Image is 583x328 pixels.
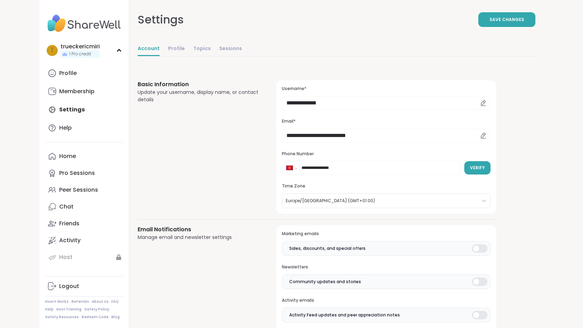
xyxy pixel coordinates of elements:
h3: Basic Information [138,80,260,89]
a: Peer Sessions [45,182,123,198]
span: t [50,46,54,55]
a: Safety Policy [84,307,109,312]
a: Host Training [56,307,82,312]
a: FAQ [111,299,119,304]
a: Profile [168,42,185,56]
div: Peer Sessions [59,186,98,194]
a: Home [45,148,123,165]
a: Activity [45,232,123,249]
a: Membership [45,83,123,100]
a: Pro Sessions [45,165,123,182]
span: Activity Feed updates and peer appreciation notes [289,312,400,318]
div: trueckericmiri [61,43,100,50]
a: Referrals [71,299,89,304]
div: Manage email and newsletter settings [138,234,260,241]
h3: Phone Number [282,151,490,157]
h3: Time Zone [282,183,490,189]
a: Host [45,249,123,266]
a: Help [45,119,123,136]
a: Logout [45,278,123,295]
span: Save Changes [490,16,524,23]
a: Safety Resources [45,315,79,320]
a: Help [45,307,54,312]
button: Save Changes [478,12,535,27]
div: Host [59,253,72,261]
a: Friends [45,215,123,232]
span: Verify [470,165,485,171]
div: Update your username, display name, or contact details [138,89,260,103]
div: Settings [138,11,184,28]
h3: Email* [282,118,490,124]
button: Verify [464,161,491,175]
img: ShareWell Nav Logo [45,11,123,36]
div: Profile [59,69,77,77]
h3: Email Notifications [138,225,260,234]
h3: Marketing emails [282,231,490,237]
div: Activity [59,237,81,244]
span: Sales, discounts, and special offers [289,245,366,252]
span: Community updates and stories [289,279,361,285]
div: Pro Sessions [59,169,95,177]
a: Profile [45,65,123,82]
div: Home [59,152,76,160]
a: About Us [92,299,109,304]
div: Membership [59,88,95,95]
a: Redeem Code [82,315,109,320]
h3: Activity emails [282,298,490,303]
a: How It Works [45,299,69,304]
a: Sessions [219,42,242,56]
a: Topics [193,42,211,56]
div: Logout [59,282,79,290]
a: Account [138,42,160,56]
div: Chat [59,203,74,211]
div: Help [59,124,72,132]
a: Blog [111,315,120,320]
a: Chat [45,198,123,215]
h3: Newsletters [282,264,490,270]
h3: Username* [282,86,490,92]
span: 1 Pro credit [69,51,91,57]
div: Friends [59,220,79,227]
